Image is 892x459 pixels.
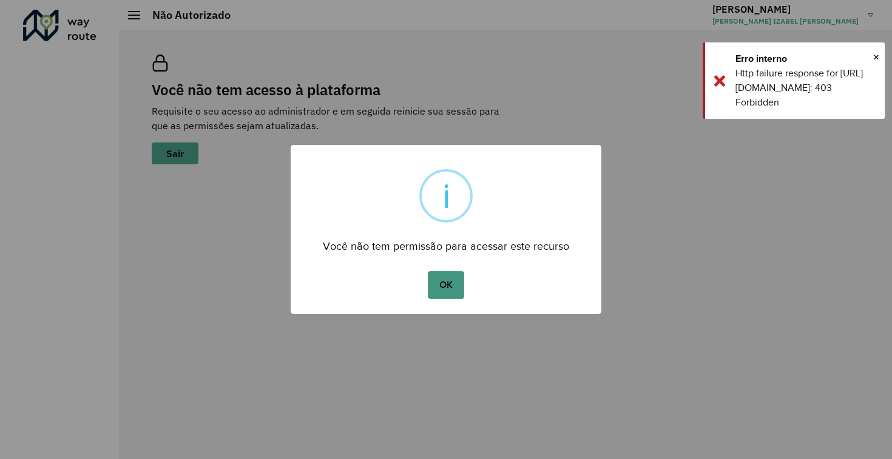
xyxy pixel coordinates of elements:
[735,66,876,110] div: Http failure response for [URL][DOMAIN_NAME]: 403 Forbidden
[428,271,464,299] button: OK
[735,52,876,66] div: Erro interno
[873,48,879,66] span: ×
[873,48,879,66] button: Close
[442,172,450,220] div: i
[291,229,601,256] div: Você não tem permissão para acessar este recurso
